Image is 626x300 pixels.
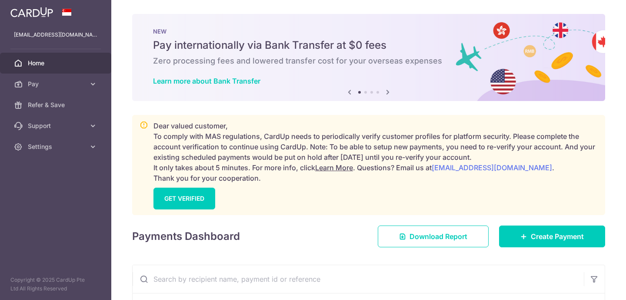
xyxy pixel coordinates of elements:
[315,163,353,172] a: Learn More
[132,229,240,244] h4: Payments Dashboard
[132,14,605,101] img: Bank transfer banner
[499,226,605,247] a: Create Payment
[410,231,467,242] span: Download Report
[28,101,85,109] span: Refer & Save
[531,231,584,242] span: Create Payment
[28,80,85,88] span: Pay
[28,121,85,130] span: Support
[153,188,215,209] a: GET VERIFIED
[133,265,584,293] input: Search by recipient name, payment id or reference
[153,77,260,85] a: Learn more about Bank Transfer
[153,38,584,52] h5: Pay internationally via Bank Transfer at $0 fees
[153,28,584,35] p: NEW
[378,226,489,247] a: Download Report
[153,121,598,183] p: Dear valued customer, To comply with MAS regulations, CardUp needs to periodically verify custome...
[153,56,584,66] h6: Zero processing fees and lowered transfer cost for your overseas expenses
[432,163,552,172] a: [EMAIL_ADDRESS][DOMAIN_NAME]
[28,142,85,151] span: Settings
[14,30,97,39] p: [EMAIL_ADDRESS][DOMAIN_NAME]
[10,7,53,17] img: CardUp
[28,59,85,67] span: Home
